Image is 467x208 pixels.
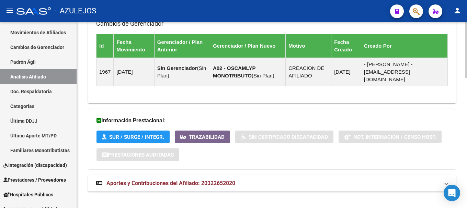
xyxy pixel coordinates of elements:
button: Prestaciones Auditadas [96,148,179,161]
span: Integración (discapacidad) [3,161,67,169]
span: Prestadores / Proveedores [3,176,66,184]
strong: A02 - OSCAMLYP MONOTRIBUTO [213,65,255,78]
span: Sin Certificado Discapacidad [249,134,328,140]
th: Creado Por [361,34,447,58]
span: Aportes y Contribuciones del Afiliado: 20322652020 [106,180,235,186]
button: SUR / SURGE / INTEGR. [96,131,170,143]
strong: Sin Gerenciador [157,65,197,71]
button: Trazabilidad [175,131,230,143]
button: Not. Internacion / Censo Hosp. [339,131,442,143]
th: Id [96,34,114,58]
td: - [PERSON_NAME] - [EMAIL_ADDRESS][DOMAIN_NAME] [361,58,447,86]
span: Prestaciones Auditadas [108,152,174,158]
td: 1967 [96,58,114,86]
th: Gerenciador / Plan Nuevo [210,34,285,58]
td: [DATE] [114,58,154,86]
mat-icon: menu [5,7,14,15]
span: Sin Plan [157,65,206,78]
td: CREACION DE AFILIADO [286,58,331,86]
span: Trazabilidad [189,134,225,140]
mat-icon: person [453,7,462,15]
div: Open Intercom Messenger [444,185,460,201]
h3: Información Prestacional: [96,116,447,125]
th: Gerenciador / Plan Anterior [154,34,210,58]
h3: Cambios de Gerenciador [96,19,448,28]
span: Not. Internacion / Censo Hosp. [353,134,436,140]
span: SUR / SURGE / INTEGR. [109,134,164,140]
th: Motivo [286,34,331,58]
td: ( ) [154,58,210,86]
span: Hospitales Públicos [3,191,53,198]
button: Sin Certificado Discapacidad [235,131,333,143]
th: Fecha Creado [331,34,361,58]
mat-expansion-panel-header: Aportes y Contribuciones del Afiliado: 20322652020 [88,175,456,192]
span: Sin Plan [253,73,273,78]
th: Fecha Movimiento [114,34,154,58]
td: ( ) [210,58,285,86]
td: [DATE] [331,58,361,86]
span: - AZULEJOS [54,3,96,19]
